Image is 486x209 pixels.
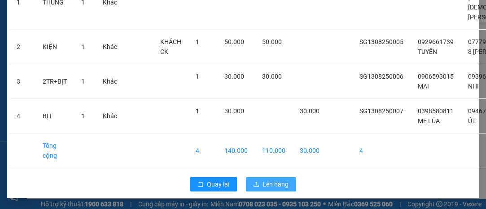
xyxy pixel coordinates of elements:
[86,8,163,18] div: Chợ Lách
[293,133,327,168] td: 30.000
[196,107,199,115] span: 1
[160,38,181,55] span: KHÁCH CK
[359,73,403,80] span: SG1308250006
[96,30,124,64] td: Khác
[9,64,35,99] td: 3
[196,38,199,45] span: 1
[96,99,124,133] td: Khác
[81,43,85,50] span: 1
[75,64,87,77] span: SL
[262,73,282,80] span: 30.000
[35,64,74,99] td: 2TR+BỊT
[8,8,79,18] div: Sài Gòn
[35,99,74,133] td: BỊT
[359,38,403,45] span: SG1308250005
[86,18,163,29] div: ÚT
[359,107,403,115] span: SG1308250007
[468,117,476,125] span: ÚT
[262,38,282,45] span: 50.000
[188,133,217,168] td: 4
[224,73,244,80] span: 30.000
[9,30,35,64] td: 2
[468,83,479,90] span: NHI
[81,78,85,85] span: 1
[8,18,79,29] div: MẸ LÚA
[84,49,97,59] span: CC :
[8,65,163,76] div: Tên hàng: BỊT ( : 1 )
[35,30,74,64] td: KIỆN
[197,181,204,188] span: rollback
[86,29,163,42] div: 0946749758
[418,73,454,80] span: 0906593015
[86,9,107,18] span: Nhận:
[190,177,237,191] button: rollbackQuay lại
[418,38,454,45] span: 0929661739
[9,99,35,133] td: 4
[255,133,293,168] td: 110.000
[418,117,440,125] span: MẸ LÚA
[253,181,259,188] span: upload
[207,179,230,189] span: Quay lại
[81,112,85,120] span: 1
[246,177,296,191] button: uploadLên hàng
[418,48,437,55] span: TUYẾN
[224,38,244,45] span: 50.000
[35,133,74,168] td: Tổng cộng
[196,73,199,80] span: 1
[418,83,429,90] span: MAI
[352,133,411,168] td: 4
[418,107,454,115] span: 0398580811
[300,107,320,115] span: 30.000
[96,64,124,99] td: Khác
[8,29,79,42] div: 0398580811
[263,179,289,189] span: Lên hàng
[224,107,244,115] span: 30.000
[8,9,22,18] span: Gửi:
[84,47,164,60] div: 30.000
[217,133,255,168] td: 140.000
